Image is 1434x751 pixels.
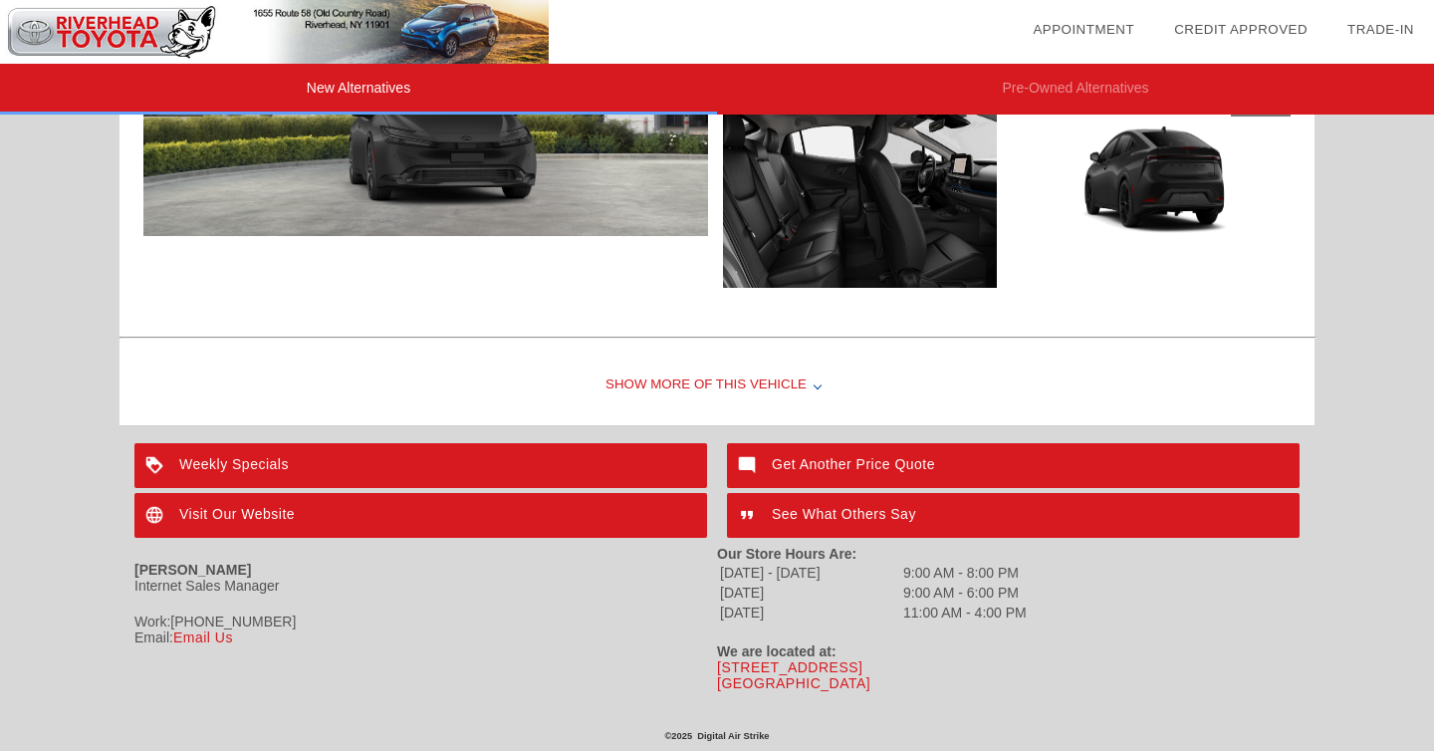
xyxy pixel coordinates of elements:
[902,584,1028,602] td: 9:00 AM - 6:00 PM
[902,564,1028,582] td: 9:00 AM - 8:00 PM
[170,614,296,629] span: [PHONE_NUMBER]
[1033,22,1134,37] a: Appointment
[727,443,1300,488] a: Get Another Price Quote
[719,604,900,622] td: [DATE]
[727,493,1300,538] a: See What Others Say
[717,643,836,659] strong: We are located at:
[1347,22,1414,37] a: Trade-In
[727,493,772,538] img: ic_format_quote_white_24dp_2x.png
[902,604,1028,622] td: 11:00 AM - 4:00 PM
[727,443,772,488] img: ic_mode_comment_white_24dp_2x.png
[717,64,1434,115] li: Pre-Owned Alternatives
[717,546,856,562] strong: Our Store Hours Are:
[717,659,870,691] a: [STREET_ADDRESS][GEOGRAPHIC_DATA]
[134,493,179,538] img: ic_language_white_24dp_2x.png
[119,346,1314,425] div: Show More of this Vehicle
[134,443,179,488] img: ic_loyalty_white_24dp_2x.png
[134,443,707,488] a: Weekly Specials
[134,629,717,645] div: Email:
[173,629,233,645] a: Email Us
[723,83,997,288] img: image.png
[134,493,707,538] a: Visit Our Website
[134,614,717,629] div: Work:
[134,562,251,578] strong: [PERSON_NAME]
[134,578,717,594] div: Internet Sales Manager
[1174,22,1308,37] a: Credit Approved
[1007,83,1281,288] img: image.png
[719,584,900,602] td: [DATE]
[719,564,900,582] td: [DATE] - [DATE]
